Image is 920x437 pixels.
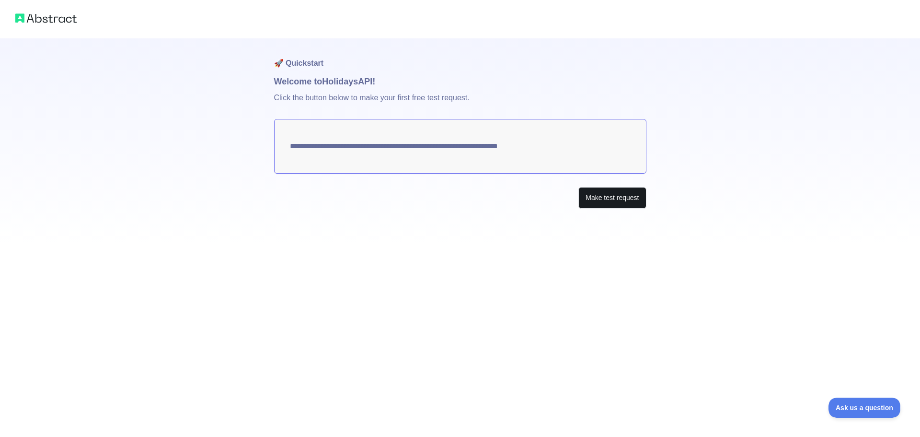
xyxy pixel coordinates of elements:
h1: Welcome to Holidays API! [274,75,646,88]
img: Abstract logo [15,12,77,25]
p: Click the button below to make your first free test request. [274,88,646,119]
iframe: Toggle Customer Support [828,398,901,418]
button: Make test request [578,187,646,209]
h1: 🚀 Quickstart [274,38,646,75]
